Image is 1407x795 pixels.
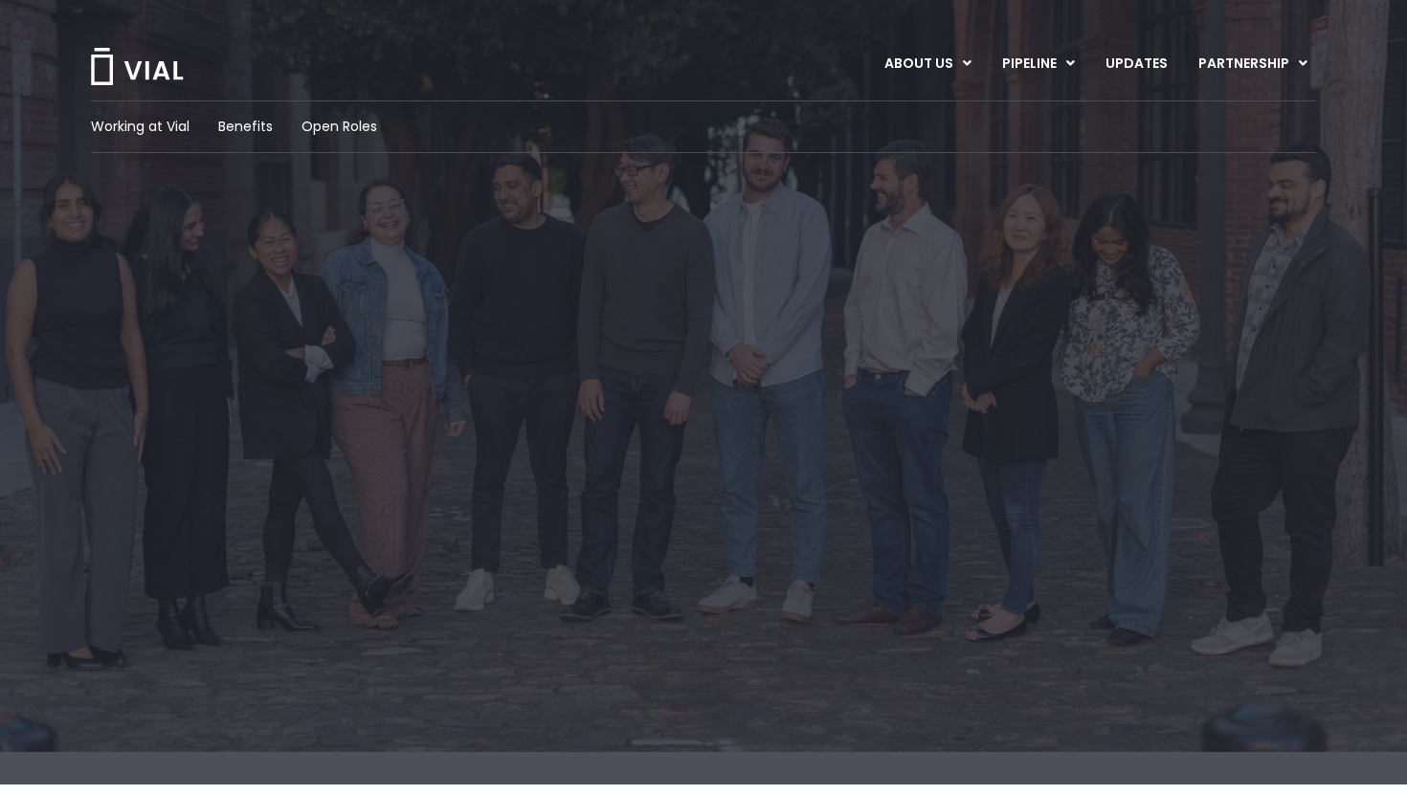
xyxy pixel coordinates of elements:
[218,117,273,137] a: Benefits
[987,48,1089,80] a: PIPELINEMenu Toggle
[91,117,190,137] a: Working at Vial
[1183,48,1323,80] a: PARTNERSHIPMenu Toggle
[869,48,986,80] a: ABOUT USMenu Toggle
[1090,48,1182,80] a: UPDATES
[89,48,185,85] img: Vial Logo
[301,117,377,137] a: Open Roles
